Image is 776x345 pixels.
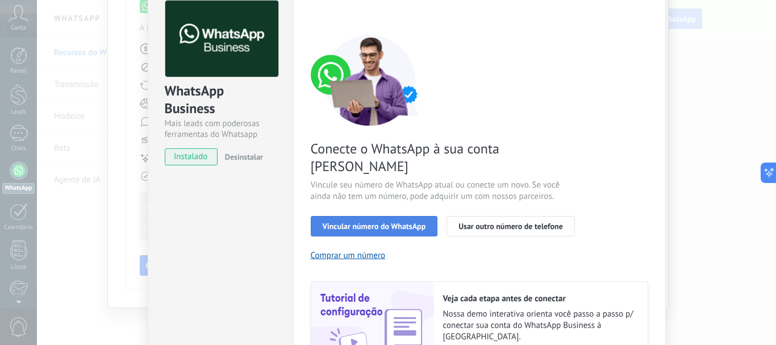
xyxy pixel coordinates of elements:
img: connect number [311,35,430,126]
span: Desinstalar [225,152,263,162]
span: Nossa demo interativa orienta você passo a passo p/ conectar sua conta do WhatsApp Business à [GE... [443,309,636,343]
button: Usar outro número de telefone [447,216,575,236]
button: Comprar um número [311,250,386,261]
img: logo_main.png [165,1,278,77]
button: Desinstalar [220,148,263,165]
div: Mais leads com poderosas ferramentas do Whatsapp [165,118,277,140]
span: Usar outro número de telefone [458,222,563,230]
div: WhatsApp Business [165,82,277,118]
span: Conecte o WhatsApp à sua conta [PERSON_NAME] [311,140,581,175]
h2: Veja cada etapa antes de conectar [443,293,636,304]
button: Vincular número do WhatsApp [311,216,438,236]
span: Vincule seu número de WhatsApp atual ou conecte um novo. Se você ainda não tem um número, pode ad... [311,180,581,202]
span: Vincular número do WhatsApp [323,222,426,230]
span: instalado [165,148,217,165]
